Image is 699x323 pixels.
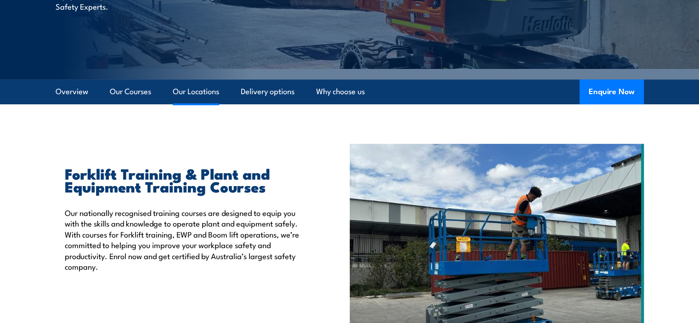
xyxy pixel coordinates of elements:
a: Delivery options [241,79,295,104]
button: Enquire Now [580,79,644,104]
p: Our nationally recognised training courses are designed to equip you with the skills and knowledg... [65,207,307,272]
a: Our Courses [110,79,151,104]
a: Overview [56,79,88,104]
h2: Forklift Training & Plant and Equipment Training Courses [65,167,307,193]
a: Why choose us [316,79,365,104]
a: Our Locations [173,79,219,104]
